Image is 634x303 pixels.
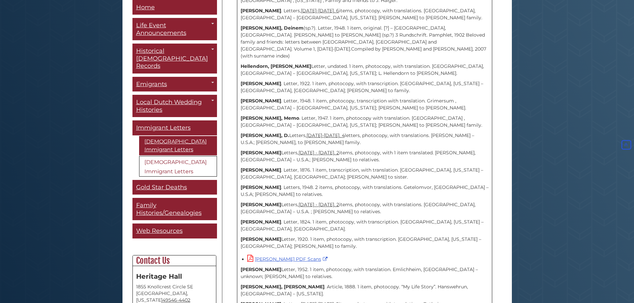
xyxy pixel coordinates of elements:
[299,150,339,156] tcxspan: Call 1905 - 1909. 2 via 3CX
[136,202,202,217] span: Family Histories/Genealogies
[136,22,186,37] span: Life Event Announcements
[241,115,299,121] strong: [PERSON_NAME], Memo
[132,44,217,74] a: Historical [DEMOGRAPHIC_DATA] Records
[241,266,489,280] p: Letter, 1952. 1 item, photocopy, with translation. Emlichheim, [GEOGRAPHIC_DATA] – unknown; [PERS...
[247,256,329,262] a: [PERSON_NAME] PDF Scans
[241,202,281,208] strong: [PERSON_NAME]
[136,80,167,88] span: Emigrants
[241,63,489,77] p: Letter, undated. 1 item, photocopy, with translation. [GEOGRAPHIC_DATA], [GEOGRAPHIC_DATA] – [GEO...
[136,4,155,11] span: Home
[241,132,489,146] p: Letters, letters, photocopy, with translations. [PERSON_NAME] – U.S.A.; [PERSON_NAME], to [PERSON...
[132,180,217,195] a: Gold Star Deaths
[299,202,339,208] tcxspan: Call 1906 - 1913. 2 via 3CX
[162,297,190,303] tcxspan: Call 49546-4402 via 3CX
[136,124,191,132] span: Immigrant Letters
[136,48,208,70] span: Historical [DEMOGRAPHIC_DATA] Records
[136,272,182,280] strong: Heritage Hall
[301,8,339,14] tcxspan: Call 1948-1950. 6 via 3CX
[307,132,345,138] tcxspan: Call 1947-1948. 4 via 3CX
[241,201,489,215] p: Letters, items, photocopy, with translations. [GEOGRAPHIC_DATA], [GEOGRAPHIC_DATA] – U.S.A. ; [PE...
[136,184,187,191] span: Gold Star Deaths
[241,25,489,60] p: (sp.?). Letter, 1948. 1 item, original. [?] – [GEOGRAPHIC_DATA], [GEOGRAPHIC_DATA]. [PERSON_NAME]...
[241,132,289,138] strong: [PERSON_NAME], D.
[241,80,281,86] strong: [PERSON_NAME]
[241,80,489,94] p: . Letter, 1922. 1 item, photocopy, with transcription. [GEOGRAPHIC_DATA], [US_STATE] – [GEOGRAPHI...
[133,255,216,266] h2: Contact Us
[241,63,311,69] strong: Hellendorn, [PERSON_NAME]
[241,8,281,14] strong: [PERSON_NAME]
[136,99,202,114] span: Local Dutch Wedding Histories
[241,219,489,232] p: . Letter, 1824. 1 item, photocopy, with transcription. [GEOGRAPHIC_DATA], [US_STATE] – [GEOGRAPHI...
[241,149,489,163] p: Letters, items, photocopy, with 1 item translated. [PERSON_NAME], [GEOGRAPHIC_DATA] – U.S.A.; [PE...
[132,95,217,117] a: Local Dutch Wedding Histories
[241,167,489,181] p: . Letter, 1876. 1 item, transcription, with translation. [GEOGRAPHIC_DATA], [US_STATE] – [GEOGRAP...
[241,25,304,31] strong: [PERSON_NAME], Deinem
[241,283,489,297] p: . Article, 1888. 1 item, photocopy. “My Life Story”. Hanswehrun, [GEOGRAPHIC_DATA] – [US_STATE].
[241,167,281,173] strong: [PERSON_NAME]
[132,77,217,92] a: Emigrants
[620,142,632,148] a: Back to Top
[136,227,183,235] span: Web Resources
[241,115,489,129] p: . Letter, 1947. 1 item, photocopy with translation. [GEOGRAPHIC_DATA] , [GEOGRAPHIC_DATA] – [GEOG...
[241,98,281,104] strong: [PERSON_NAME]
[139,156,217,177] a: [DEMOGRAPHIC_DATA] Immigrant Letters
[132,198,217,221] a: Family Histories/Genealogies
[241,236,489,250] p: Letter, 1920. 1 item, photocopy, with transcription. [GEOGRAPHIC_DATA], [US_STATE] – [GEOGRAPHIC_...
[241,266,281,272] strong: [PERSON_NAME]
[132,224,217,239] a: Web Resources
[241,219,281,225] strong: [PERSON_NAME]
[241,7,489,21] p: . Letters, items, photocopy, with translations. [GEOGRAPHIC_DATA], [GEOGRAPHIC_DATA] – [GEOGRAPHI...
[241,150,281,156] strong: [PERSON_NAME]
[241,184,489,198] p: . Letters, 1948. 2 items, photocopy, with translations. Getelomvor, [GEOGRAPHIC_DATA] – U.S.A; [P...
[241,97,489,111] p: . Letter, 1948. 1 item, photocopy, transcription with translation. Grimersum , [GEOGRAPHIC_DATA] ...
[241,236,281,242] strong: [PERSON_NAME]
[139,136,217,155] a: [DEMOGRAPHIC_DATA] Immigrant Letters
[132,121,217,136] a: Immigrant Letters
[241,284,324,290] strong: [PERSON_NAME], [PERSON_NAME]
[241,184,281,190] strong: [PERSON_NAME]
[132,18,217,41] a: Life Event Announcements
